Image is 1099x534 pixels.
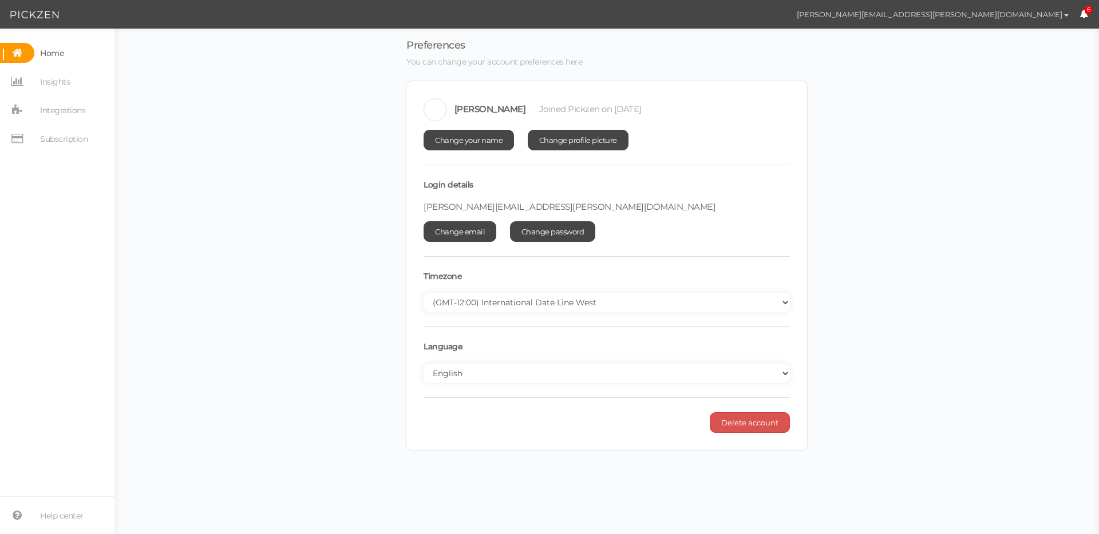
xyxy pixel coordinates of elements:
span: Integrations [40,101,85,119]
span: Change your name [435,136,503,145]
span: [PERSON_NAME][EMAIL_ADDRESS][PERSON_NAME][DOMAIN_NAME] [797,10,1062,19]
button: Delete account [710,412,790,433]
img: e461e14119391d8baf729a9bdf18d419 [424,98,446,121]
span: Language [424,341,462,352]
span: Preferences [406,39,465,51]
span: Help center [40,507,84,525]
span: You can change your account preferences here [406,57,582,67]
span: [PERSON_NAME] [454,103,526,114]
span: Subscription [40,130,88,148]
span: Change profile picture [539,136,617,145]
span: Login details [424,180,473,190]
img: Pickzen logo [10,8,59,22]
span: Joined Pickzen on [DATE] [539,103,642,114]
span: Home [40,44,64,62]
span: [PERSON_NAME][EMAIL_ADDRESS][PERSON_NAME][DOMAIN_NAME] [424,201,715,212]
a: Change profile picture [528,130,628,150]
span: 6 [1085,6,1093,14]
button: [PERSON_NAME][EMAIL_ADDRESS][PERSON_NAME][DOMAIN_NAME] [786,5,1080,24]
span: Insights [40,73,70,91]
img: e461e14119391d8baf729a9bdf18d419 [766,5,786,25]
span: Change email [435,227,485,236]
span: Delete account [721,418,778,427]
span: Change password [521,227,584,236]
span: Timezone [424,271,462,281]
